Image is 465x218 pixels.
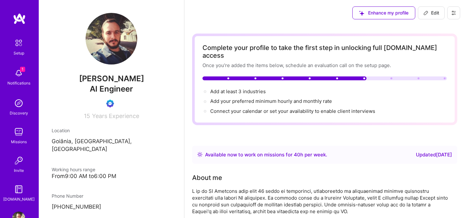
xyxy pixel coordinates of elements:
[12,36,26,50] img: setup
[202,44,447,59] div: Complete your profile to take the first step in unlocking full [DOMAIN_NAME] access
[52,203,171,211] p: [PHONE_NUMBER]
[52,193,83,199] span: Phone Number
[14,167,24,174] div: Invite
[210,98,332,104] span: Add your preferred minimum hourly and monthly rate
[52,173,171,180] div: From 9:00 AM to 6:00 PM
[359,11,364,16] i: icon SuggestedTeams
[416,151,452,159] div: Updated [DATE]
[418,6,445,19] button: Edit
[84,113,90,119] span: 15
[52,127,171,134] div: Location
[294,152,300,158] span: 40
[423,10,439,16] span: Edit
[11,138,27,145] div: Missions
[12,67,25,80] img: bell
[52,74,171,84] span: [PERSON_NAME]
[3,196,35,203] div: [DOMAIN_NAME]
[205,151,327,159] div: Available now to work on missions for h per week .
[10,110,28,116] div: Discovery
[210,108,375,114] span: Connect your calendar or set your availability to enable client interviews
[210,88,266,94] span: Add at least 3 industries
[12,97,25,110] img: discovery
[12,154,25,167] img: Invite
[52,138,171,153] p: Goiânia, [GEOGRAPHIC_DATA], [GEOGRAPHIC_DATA]
[202,62,447,69] div: Once you’re added the items below, schedule an evaluation call on the setup page.
[106,100,114,107] img: Evaluation Call Booked
[20,67,25,72] span: 1
[92,113,139,119] span: Years Experience
[12,183,25,196] img: guide book
[52,167,95,172] span: Working hours range
[359,10,408,16] span: Enhance my profile
[7,80,30,86] div: Notifications
[192,173,222,183] div: About me
[90,84,133,94] span: AI Engineer
[197,152,202,157] img: Availability
[352,6,415,19] button: Enhance my profile
[14,50,24,56] div: Setup
[12,125,25,138] img: teamwork
[13,13,26,25] img: logo
[86,13,137,64] img: User Avatar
